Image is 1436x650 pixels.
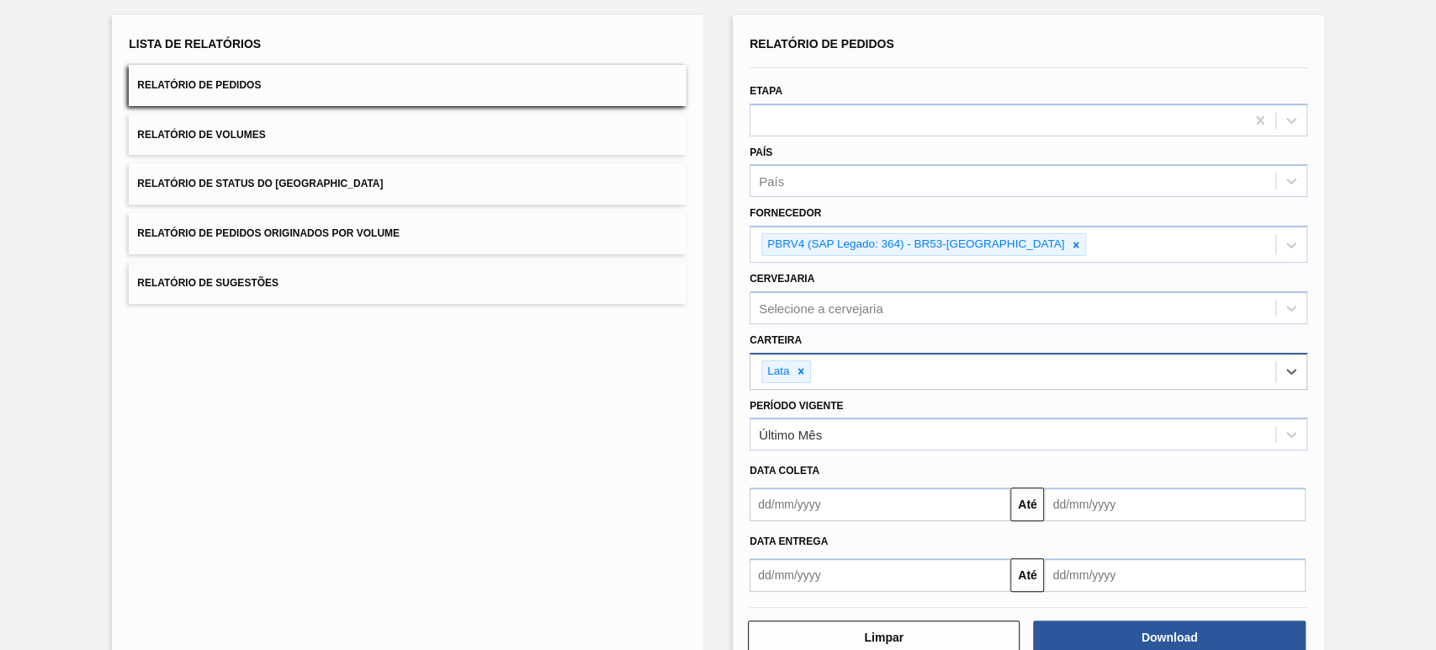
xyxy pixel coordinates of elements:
span: Relatório de Volumes [137,129,265,141]
input: dd/mm/yyyy [1044,558,1305,592]
button: Relatório de Pedidos Originados por Volume [129,213,686,254]
span: Relatório de Pedidos [750,37,894,51]
span: Data Entrega [750,535,828,547]
button: Relatório de Sugestões [129,263,686,304]
div: Último Mês [759,428,822,442]
label: Período Vigente [750,400,843,412]
label: Fornecedor [750,207,821,219]
input: dd/mm/yyyy [1044,487,1305,521]
button: Até [1010,487,1044,521]
label: Carteira [750,334,802,346]
span: Relatório de Status do [GEOGRAPHIC_DATA] [137,178,383,189]
input: dd/mm/yyyy [750,487,1010,521]
span: Relatório de Pedidos [137,79,261,91]
input: dd/mm/yyyy [750,558,1010,592]
button: Até [1010,558,1044,592]
div: Selecione a cervejaria [759,301,883,315]
button: Relatório de Volumes [129,115,686,156]
span: Relatório de Sugestões [137,277,278,289]
label: País [750,147,772,158]
label: Etapa [750,85,782,97]
span: Lista de Relatórios [129,37,261,51]
label: Cervejaria [750,273,814,285]
div: Lata [762,361,792,382]
div: País [759,174,784,189]
button: Relatório de Pedidos [129,65,686,106]
span: Data coleta [750,465,819,477]
button: Relatório de Status do [GEOGRAPHIC_DATA] [129,163,686,205]
span: Relatório de Pedidos Originados por Volume [137,227,400,239]
div: PBRV4 (SAP Legado: 364) - BR53-[GEOGRAPHIC_DATA] [762,234,1067,255]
